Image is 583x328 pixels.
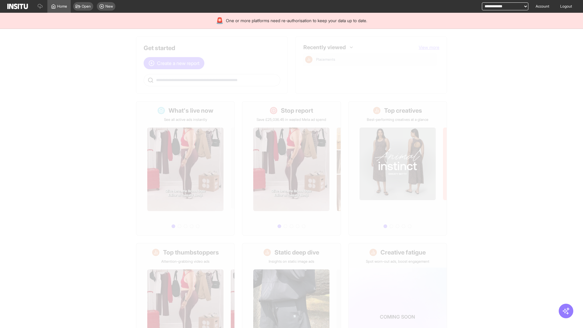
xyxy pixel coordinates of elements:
span: Open [82,4,91,9]
img: Logo [7,4,28,9]
span: One or more platforms need re-authorisation to keep your data up to date. [226,18,367,24]
span: New [105,4,113,9]
div: 🚨 [216,16,223,25]
span: Home [57,4,67,9]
